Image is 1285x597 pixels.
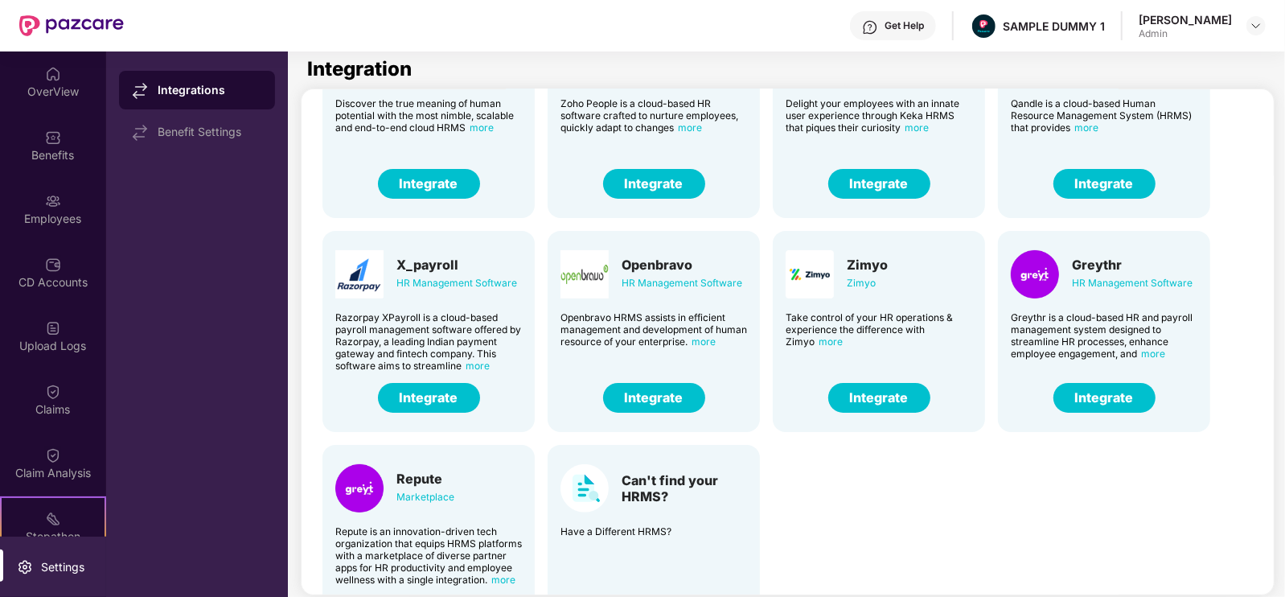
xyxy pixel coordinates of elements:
div: Get Help [885,19,924,32]
div: Repute [396,471,454,487]
div: SAMPLE DUMMY 1 [1003,19,1105,34]
button: Integrate [378,169,480,199]
span: more [692,336,716,348]
button: Integrate [1053,383,1156,413]
img: New Pazcare Logo [19,15,124,36]
img: svg+xml;base64,PHN2ZyBpZD0iQ2xhaW0iIHhtbG5zPSJodHRwOi8vd3d3LnczLm9yZy8yMDAwL3N2ZyIgd2lkdGg9IjIwIi... [45,384,61,400]
img: svg+xml;base64,PHN2ZyBpZD0iU2V0dGluZy0yMHgyMCIgeG1sbnM9Imh0dHA6Ly93d3cudzMub3JnLzIwMDAvc3ZnIiB3aW... [17,559,33,575]
button: Integrate [828,169,930,199]
div: [PERSON_NAME] [1139,12,1232,27]
span: more [678,121,702,134]
div: Repute is an innovation-driven tech organization that equips HRMS platforms with a marketplace of... [335,525,522,586]
div: Delight your employees with an innate user experience through Keka HRMS that piques their curiosity [786,97,972,134]
div: X_payroll [396,257,517,273]
img: svg+xml;base64,PHN2ZyBpZD0iQ2xhaW0iIHhtbG5zPSJodHRwOi8vd3d3LnczLm9yZy8yMDAwL3N2ZyIgd2lkdGg9IjIwIi... [45,447,61,463]
div: Admin [1139,27,1232,40]
div: Can't find your HRMS? [622,472,747,504]
img: Card Logo [560,464,609,513]
span: more [819,336,843,348]
button: Integrate [603,169,705,199]
div: Benefit Settings [158,126,262,138]
div: HR Management Software [622,274,742,292]
span: more [1074,121,1098,134]
span: more [470,121,494,134]
div: Greythr [1072,257,1193,273]
div: HR Management Software [396,274,517,292]
img: Card Logo [560,250,609,298]
img: svg+xml;base64,PHN2ZyB4bWxucz0iaHR0cDovL3d3dy53My5vcmcvMjAwMC9zdmciIHdpZHRoPSIxNy44MzIiIGhlaWdodD... [132,125,148,141]
img: Card Logo [1011,250,1059,298]
div: Greythr is a cloud-based HR and payroll management system designed to streamline HR processes, en... [1011,311,1197,360]
img: svg+xml;base64,PHN2ZyBpZD0iSG9tZSIgeG1sbnM9Imh0dHA6Ly93d3cudzMub3JnLzIwMDAvc3ZnIiB3aWR0aD0iMjAiIG... [45,66,61,82]
button: Integrate [378,383,480,413]
div: Zoho People is a cloud-based HR software crafted to nurture employees, quickly adapt to changes [560,97,747,134]
div: HR Management Software [1072,274,1193,292]
img: svg+xml;base64,PHN2ZyBpZD0iVXBsb2FkX0xvZ3MiIGRhdGEtbmFtZT0iVXBsb2FkIExvZ3MiIHhtbG5zPSJodHRwOi8vd3... [45,320,61,336]
img: Pazcare_Alternative_logo-01-01.png [972,14,996,38]
div: Openbravo HRMS assists in efficient management and development of human resource of your enterprise. [560,311,747,348]
img: Card Logo [335,250,384,298]
span: more [905,121,929,134]
img: svg+xml;base64,PHN2ZyBpZD0iRW1wbG95ZWVzIiB4bWxucz0iaHR0cDovL3d3dy53My5vcmcvMjAwMC9zdmciIHdpZHRoPS... [45,193,61,209]
img: svg+xml;base64,PHN2ZyB4bWxucz0iaHR0cDovL3d3dy53My5vcmcvMjAwMC9zdmciIHdpZHRoPSIxNy44MzIiIGhlaWdodD... [132,83,148,99]
img: svg+xml;base64,PHN2ZyBpZD0iSGVscC0zMngzMiIgeG1sbnM9Imh0dHA6Ly93d3cudzMub3JnLzIwMDAvc3ZnIiB3aWR0aD... [862,19,878,35]
div: Stepathon [2,529,105,545]
div: Zimyo [847,274,888,292]
img: svg+xml;base64,PHN2ZyBpZD0iQ0RfQWNjb3VudHMiIGRhdGEtbmFtZT0iQ0QgQWNjb3VudHMiIHhtbG5zPSJodHRwOi8vd3... [45,257,61,273]
div: Qandle is a cloud-based Human Resource Management System (HRMS) that provides [1011,97,1197,134]
span: more [1141,348,1165,360]
img: Card Logo [786,250,834,298]
button: Integrate [828,383,930,413]
img: Card Logo [335,464,384,513]
div: Discover the true meaning of human potential with the most nimble, scalable and end-to-end cloud ... [335,97,522,134]
span: more [466,360,490,372]
h1: Integration [307,60,412,79]
div: Take control of your HR operations & experience the difference with Zimyo [786,311,972,348]
img: svg+xml;base64,PHN2ZyB4bWxucz0iaHR0cDovL3d3dy53My5vcmcvMjAwMC9zdmciIHdpZHRoPSIyMSIgaGVpZ2h0PSIyMC... [45,511,61,527]
div: Settings [36,559,89,575]
button: Integrate [1053,169,1156,199]
div: Integrations [158,82,262,98]
button: Integrate [603,383,705,413]
img: svg+xml;base64,PHN2ZyBpZD0iQmVuZWZpdHMiIHhtbG5zPSJodHRwOi8vd3d3LnczLm9yZy8yMDAwL3N2ZyIgd2lkdGg9Ij... [45,130,61,146]
div: Razorpay XPayroll is a cloud-based payroll management software offered by Razorpay, a leading Ind... [335,311,522,372]
div: Openbravo [622,257,742,273]
div: Zimyo [847,257,888,273]
span: more [491,574,515,586]
div: Have a Different HRMS? [560,525,747,537]
div: Marketplace [396,488,454,506]
img: svg+xml;base64,PHN2ZyBpZD0iRHJvcGRvd24tMzJ4MzIiIHhtbG5zPSJodHRwOi8vd3d3LnczLm9yZy8yMDAwL3N2ZyIgd2... [1250,19,1262,32]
